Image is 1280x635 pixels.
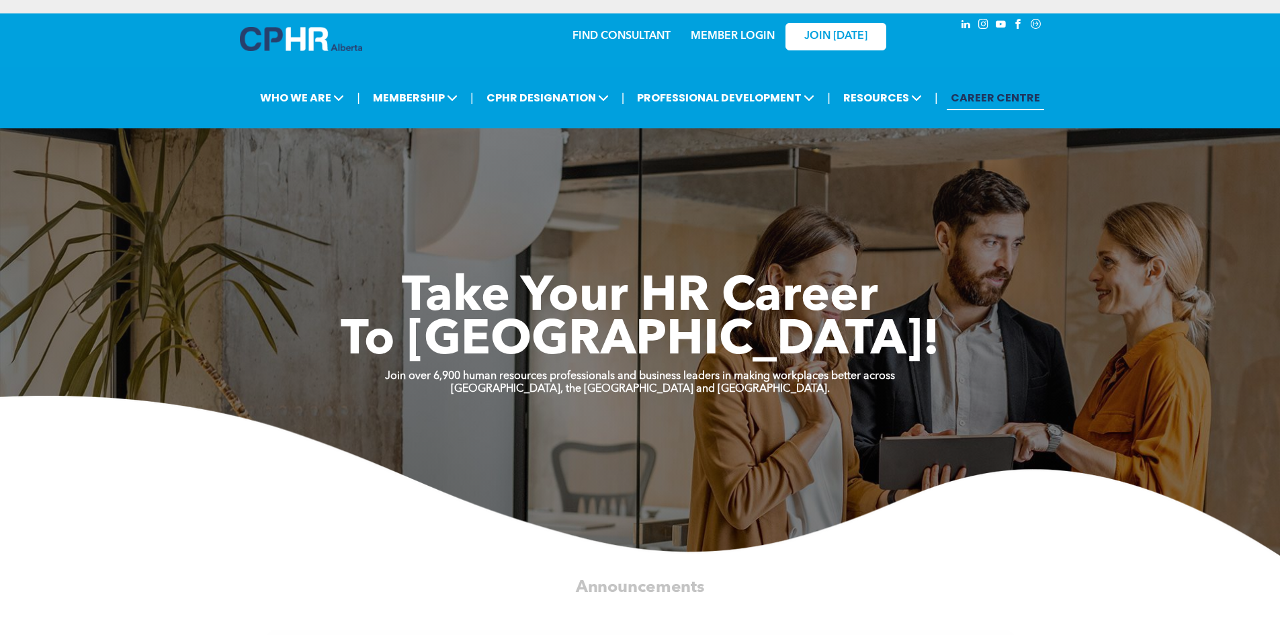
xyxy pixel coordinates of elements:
span: PROFESSIONAL DEVELOPMENT [633,85,818,110]
a: linkedin [959,17,974,35]
span: Announcements [576,579,705,595]
a: facebook [1011,17,1026,35]
span: To [GEOGRAPHIC_DATA]! [341,317,940,366]
span: JOIN [DATE] [804,30,867,43]
li: | [470,84,474,112]
span: CPHR DESIGNATION [482,85,613,110]
strong: [GEOGRAPHIC_DATA], the [GEOGRAPHIC_DATA] and [GEOGRAPHIC_DATA]. [451,384,830,394]
strong: Join over 6,900 human resources professionals and business leaders in making workplaces better ac... [385,371,895,382]
span: MEMBERSHIP [369,85,462,110]
span: WHO WE ARE [256,85,348,110]
li: | [622,84,625,112]
img: A blue and white logo for cp alberta [240,27,362,51]
a: JOIN [DATE] [785,23,886,50]
a: FIND CONSULTANT [572,31,671,42]
li: | [935,84,938,112]
span: RESOURCES [839,85,926,110]
a: CAREER CENTRE [947,85,1044,110]
li: | [357,84,360,112]
a: MEMBER LOGIN [691,31,775,42]
a: youtube [994,17,1009,35]
a: Social network [1029,17,1043,35]
li: | [827,84,830,112]
a: instagram [976,17,991,35]
span: Take Your HR Career [402,273,878,322]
